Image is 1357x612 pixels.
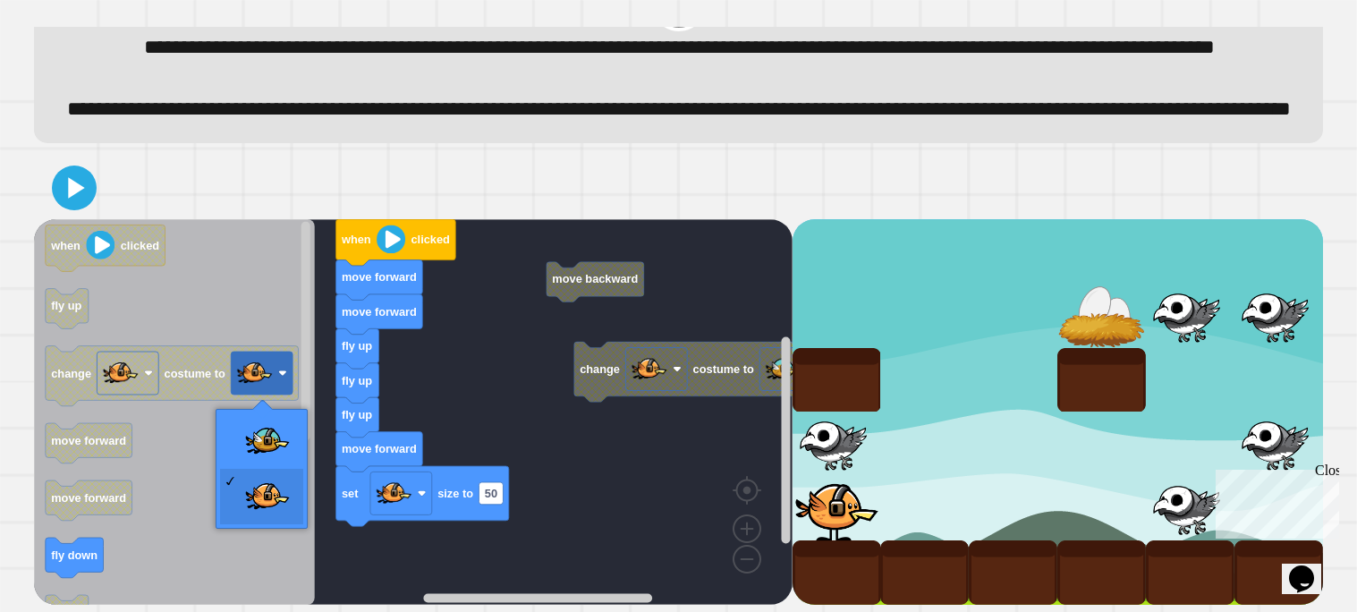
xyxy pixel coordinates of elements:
text: set [342,487,359,500]
text: fly up [342,408,372,421]
text: costume to [692,362,753,376]
img: OrangeBird [245,474,290,519]
text: move forward [342,270,417,284]
text: move forward [51,434,126,447]
text: move forward [342,305,417,319]
div: Blockly Workspace [34,219,793,605]
text: when [341,233,371,246]
div: Chat with us now!Close [7,7,123,114]
text: when [50,239,81,252]
text: costume to [165,366,225,379]
text: size to [437,487,473,500]
text: change [580,362,620,376]
text: 50 [485,487,497,500]
iframe: chat widget [1209,463,1339,539]
text: move backward [552,272,638,285]
text: fly up [342,373,372,387]
img: NestBird [245,419,290,463]
text: change [51,366,91,379]
text: clicked [411,233,449,246]
text: fly down [51,548,98,562]
text: fly up [342,339,372,353]
text: move forward [342,442,417,455]
text: fly up [51,299,81,312]
iframe: chat widget [1282,540,1339,594]
text: clicked [121,239,159,252]
text: move forward [51,491,126,505]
